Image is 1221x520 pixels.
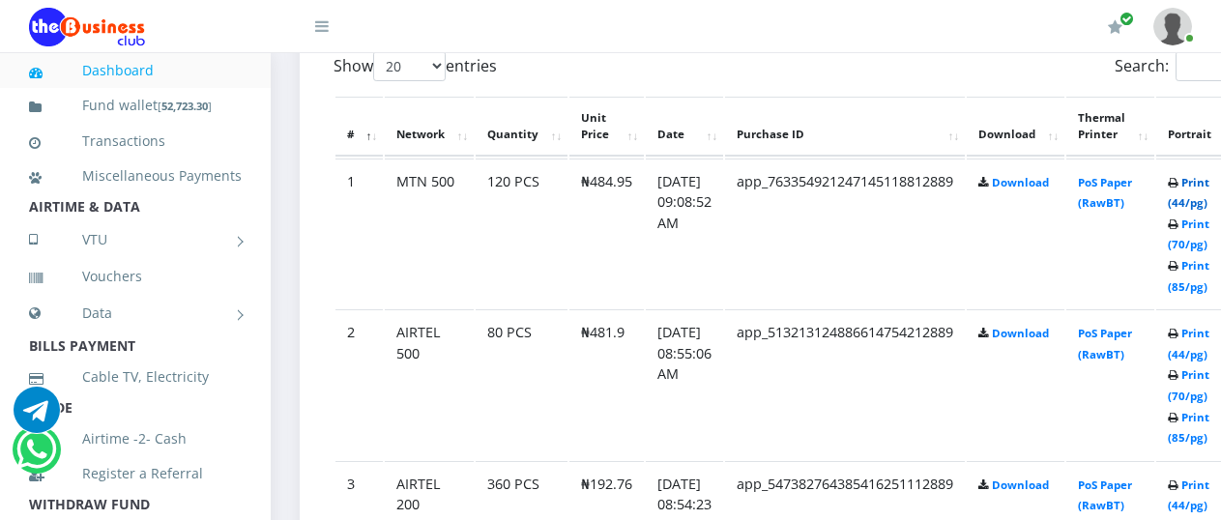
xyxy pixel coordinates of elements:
[646,97,723,157] th: Date: activate to sort column ascending
[1168,326,1209,361] a: Print (44/pg)
[1168,367,1209,403] a: Print (70/pg)
[385,309,474,459] td: AIRTEL 500
[29,119,242,163] a: Transactions
[29,154,242,198] a: Miscellaneous Payments
[1078,326,1132,361] a: PoS Paper (RawBT)
[725,97,965,157] th: Purchase ID: activate to sort column ascending
[29,254,242,299] a: Vouchers
[29,48,242,93] a: Dashboard
[992,175,1049,189] a: Download
[725,159,965,308] td: app_763354921247145118812889
[334,51,497,81] label: Show entries
[29,417,242,461] a: Airtime -2- Cash
[569,97,644,157] th: Unit Price: activate to sort column ascending
[646,309,723,459] td: [DATE] 08:55:06 AM
[158,99,212,113] small: [ ]
[967,97,1064,157] th: Download: activate to sort column ascending
[29,8,145,46] img: Logo
[1168,258,1209,294] a: Print (85/pg)
[476,97,567,157] th: Quantity: activate to sort column ascending
[1078,175,1132,211] a: PoS Paper (RawBT)
[569,159,644,308] td: ₦484.95
[569,309,644,459] td: ₦481.9
[14,401,60,433] a: Chat for support
[29,355,242,399] a: Cable TV, Electricity
[29,451,242,496] a: Register a Referral
[29,83,242,129] a: Fund wallet[52,723.30]
[1168,175,1209,211] a: Print (44/pg)
[1168,477,1209,513] a: Print (44/pg)
[29,216,242,264] a: VTU
[1066,97,1154,157] th: Thermal Printer: activate to sort column ascending
[1119,12,1134,26] span: Renew/Upgrade Subscription
[29,289,242,337] a: Data
[1168,217,1209,252] a: Print (70/pg)
[476,159,567,308] td: 120 PCS
[646,159,723,308] td: [DATE] 09:08:52 AM
[385,159,474,308] td: MTN 500
[1108,19,1122,35] i: Renew/Upgrade Subscription
[385,97,474,157] th: Network: activate to sort column ascending
[1153,8,1192,45] img: User
[335,159,383,308] td: 1
[1078,477,1132,513] a: PoS Paper (RawBT)
[335,309,383,459] td: 2
[335,97,383,157] th: #: activate to sort column descending
[161,99,208,113] b: 52,723.30
[992,477,1049,492] a: Download
[1168,410,1209,446] a: Print (85/pg)
[992,326,1049,340] a: Download
[725,309,965,459] td: app_513213124886614754212889
[476,309,567,459] td: 80 PCS
[373,51,446,81] select: Showentries
[16,441,56,473] a: Chat for support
